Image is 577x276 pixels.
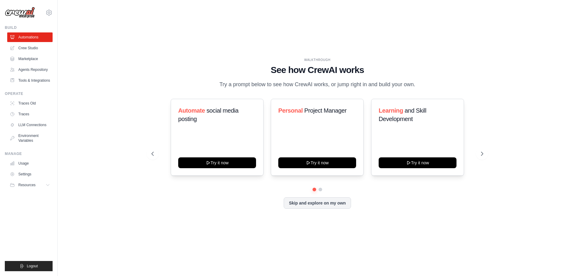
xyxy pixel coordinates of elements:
div: WALKTHROUGH [151,58,483,62]
button: Try it now [178,157,256,168]
a: Crew Studio [7,43,53,53]
span: Personal [278,107,303,114]
a: Marketplace [7,54,53,64]
span: Project Manager [304,107,347,114]
a: Settings [7,169,53,179]
p: Try a prompt below to see how CrewAI works, or jump right in and build your own. [216,80,418,89]
span: Learning [379,107,403,114]
a: Environment Variables [7,131,53,145]
span: Automate [178,107,205,114]
a: Traces [7,109,53,119]
button: Skip and explore on my own [284,197,351,209]
button: Try it now [278,157,356,168]
span: social media posting [178,107,239,122]
span: Resources [18,183,35,187]
span: and Skill Development [379,107,426,122]
div: Manage [5,151,53,156]
div: Build [5,25,53,30]
span: Logout [27,264,38,268]
h1: See how CrewAI works [151,65,483,75]
button: Logout [5,261,53,271]
a: Automations [7,32,53,42]
button: Resources [7,180,53,190]
a: Tools & Integrations [7,76,53,85]
div: Operate [5,91,53,96]
a: Usage [7,159,53,168]
iframe: Chat Widget [547,247,577,276]
a: Traces Old [7,99,53,108]
button: Try it now [379,157,456,168]
a: LLM Connections [7,120,53,130]
a: Agents Repository [7,65,53,74]
img: Logo [5,7,35,18]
